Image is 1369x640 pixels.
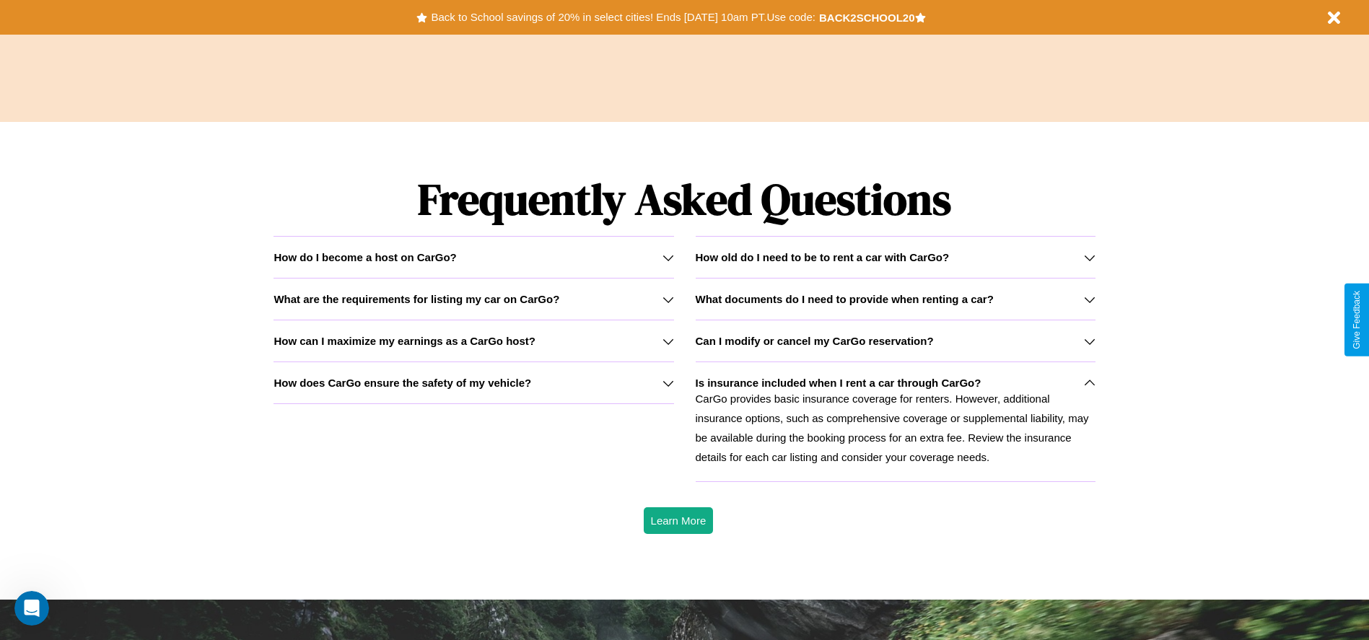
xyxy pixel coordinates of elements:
div: Give Feedback [1352,291,1362,349]
h3: Can I modify or cancel my CarGo reservation? [696,335,934,347]
h3: How can I maximize my earnings as a CarGo host? [274,335,535,347]
iframe: Intercom live chat [14,591,49,626]
h3: What are the requirements for listing my car on CarGo? [274,293,559,305]
h1: Frequently Asked Questions [274,162,1095,236]
button: Back to School savings of 20% in select cities! Ends [DATE] 10am PT.Use code: [427,7,818,27]
p: CarGo provides basic insurance coverage for renters. However, additional insurance options, such ... [696,389,1095,467]
h3: How does CarGo ensure the safety of my vehicle? [274,377,531,389]
h3: Is insurance included when I rent a car through CarGo? [696,377,981,389]
h3: How old do I need to be to rent a car with CarGo? [696,251,950,263]
h3: What documents do I need to provide when renting a car? [696,293,994,305]
h3: How do I become a host on CarGo? [274,251,456,263]
button: Learn More [644,507,714,534]
b: BACK2SCHOOL20 [819,12,915,24]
